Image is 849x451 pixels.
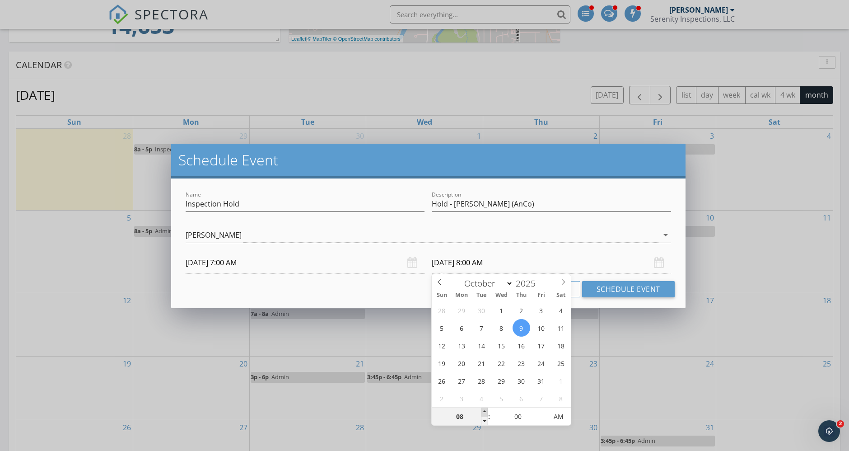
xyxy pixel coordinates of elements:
[513,337,530,354] span: October 16, 2025
[491,292,511,298] span: Wed
[453,337,471,354] span: October 13, 2025
[453,301,471,319] span: September 29, 2025
[186,252,424,274] input: Select date
[473,301,490,319] span: September 30, 2025
[473,337,490,354] span: October 14, 2025
[532,301,550,319] span: October 3, 2025
[178,151,678,169] h2: Schedule Event
[552,319,570,337] span: October 11, 2025
[453,372,471,390] span: October 27, 2025
[433,390,451,407] span: November 2, 2025
[432,292,452,298] span: Sun
[513,372,530,390] span: October 30, 2025
[551,292,571,298] span: Sat
[552,390,570,407] span: November 8, 2025
[493,390,510,407] span: November 5, 2025
[433,354,451,372] span: October 19, 2025
[453,319,471,337] span: October 6, 2025
[660,230,671,240] i: arrow_drop_down
[493,354,510,372] span: October 22, 2025
[532,372,550,390] span: October 31, 2025
[532,337,550,354] span: October 17, 2025
[473,319,490,337] span: October 7, 2025
[532,390,550,407] span: November 7, 2025
[453,390,471,407] span: November 3, 2025
[473,390,490,407] span: November 4, 2025
[488,408,490,426] span: :
[453,354,471,372] span: October 20, 2025
[493,337,510,354] span: October 15, 2025
[513,390,530,407] span: November 6, 2025
[493,372,510,390] span: October 29, 2025
[433,319,451,337] span: October 5, 2025
[552,301,570,319] span: October 4, 2025
[513,354,530,372] span: October 23, 2025
[532,354,550,372] span: October 24, 2025
[552,372,570,390] span: November 1, 2025
[546,408,571,426] span: Click to toggle
[433,372,451,390] span: October 26, 2025
[433,337,451,354] span: October 12, 2025
[493,301,510,319] span: October 1, 2025
[452,292,471,298] span: Mon
[552,354,570,372] span: October 25, 2025
[433,301,451,319] span: September 28, 2025
[532,319,550,337] span: October 10, 2025
[582,281,675,297] button: Schedule Event
[473,372,490,390] span: October 28, 2025
[511,292,531,298] span: Thu
[818,420,840,442] iframe: Intercom live chat
[531,292,551,298] span: Fri
[513,319,530,337] span: October 9, 2025
[186,231,242,239] div: [PERSON_NAME]
[473,354,490,372] span: October 21, 2025
[493,319,510,337] span: October 8, 2025
[513,277,543,289] input: Year
[837,420,844,428] span: 2
[432,252,671,274] input: Select date
[513,301,530,319] span: October 2, 2025
[471,292,491,298] span: Tue
[552,337,570,354] span: October 18, 2025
